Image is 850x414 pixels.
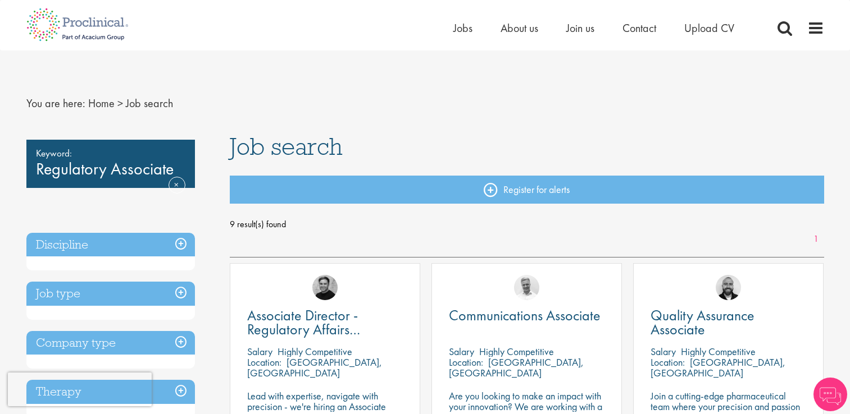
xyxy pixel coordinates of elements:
span: Associate Director - Regulatory Affairs Consultant [247,306,360,353]
span: Location: [651,356,685,369]
span: Salary [651,345,676,358]
a: About us [501,21,538,35]
span: Quality Assurance Associate [651,306,754,339]
a: 1 [808,233,824,246]
a: Upload CV [684,21,734,35]
span: Salary [247,345,272,358]
span: Keyword: [36,145,185,161]
a: Contact [622,21,656,35]
p: Highly Competitive [278,345,352,358]
img: Joshua Bye [514,275,539,300]
span: Location: [449,356,483,369]
a: Associate Director - Regulatory Affairs Consultant [247,309,403,337]
a: Register for alerts [230,176,824,204]
h3: Job type [26,282,195,306]
a: Remove [169,177,185,209]
img: Jordan Kiely [716,275,741,300]
span: Job search [126,96,173,111]
p: Highly Competitive [681,345,756,358]
span: Communications Associate [449,306,601,325]
img: Chatbot [813,378,847,411]
p: [GEOGRAPHIC_DATA], [GEOGRAPHIC_DATA] [651,356,785,379]
span: You are here: [26,96,85,111]
a: Join us [566,21,594,35]
span: 9 result(s) found [230,216,824,233]
a: Jobs [453,21,472,35]
iframe: reCAPTCHA [8,372,152,406]
a: Communications Associate [449,309,604,323]
span: Location: [247,356,281,369]
h3: Company type [26,331,195,355]
img: Peter Duvall [312,275,338,300]
span: Salary [449,345,474,358]
span: > [117,96,123,111]
p: Highly Competitive [479,345,554,358]
a: breadcrumb link [88,96,115,111]
p: [GEOGRAPHIC_DATA], [GEOGRAPHIC_DATA] [247,356,382,379]
p: [GEOGRAPHIC_DATA], [GEOGRAPHIC_DATA] [449,356,584,379]
span: Job search [230,131,343,162]
div: Regulatory Associate [26,140,195,188]
h3: Discipline [26,233,195,257]
a: Quality Assurance Associate [651,309,806,337]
